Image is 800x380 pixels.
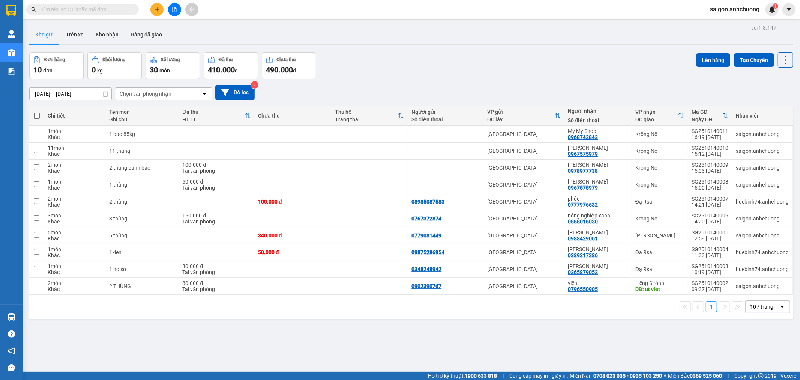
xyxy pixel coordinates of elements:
[568,286,598,292] div: 0796550905
[635,266,684,272] div: Đạ Rsal
[92,65,96,74] span: 0
[635,216,684,222] div: Krông Nô
[736,266,789,272] div: huebinh74.anhchuong
[48,185,102,191] div: Khác
[258,249,327,255] div: 50.000 đ
[48,128,102,134] div: 1 món
[293,68,296,74] span: đ
[568,263,628,269] div: dinh van cuong
[692,213,728,219] div: SG2510140006
[48,246,102,252] div: 1 món
[568,145,628,151] div: thanh tùng
[109,148,175,154] div: 11 thùng
[120,90,171,98] div: Chọn văn phòng nhận
[179,106,255,126] th: Toggle SortBy
[635,232,684,238] div: [PERSON_NAME]
[736,182,789,188] div: saigon.anhchuong
[215,85,255,100] button: Bộ lọc
[692,116,722,122] div: Ngày ĐH
[411,249,444,255] div: 09875286954
[692,162,728,168] div: SG2510140009
[487,249,561,255] div: [GEOGRAPHIC_DATA]
[155,7,160,12] span: plus
[48,263,102,269] div: 1 món
[150,65,158,74] span: 30
[109,131,175,137] div: 1 bao 85kg
[109,283,175,289] div: 2 THÙNG
[568,185,598,191] div: 0967575979
[88,24,140,33] div: My My Shop
[8,347,15,354] span: notification
[48,286,102,292] div: Khác
[109,216,175,222] div: 3 thùng
[692,286,728,292] div: 09:37 [DATE]
[568,252,598,258] div: 0389317386
[183,280,251,286] div: 80.000 đ
[208,65,235,74] span: 410.000
[692,202,728,208] div: 14:21 [DATE]
[8,30,15,38] img: warehouse-icon
[411,109,480,115] div: Người gửi
[428,372,497,380] span: Hỗ trợ kỹ thuật:
[635,249,684,255] div: Đạ Rsal
[43,68,53,74] span: đơn
[31,7,36,12] span: search
[411,116,480,122] div: Số điện thoại
[635,148,684,154] div: Krông Nô
[172,7,177,12] span: file-add
[109,165,175,171] div: 2 thùng bánh bao
[487,266,561,272] div: [GEOGRAPHIC_DATA]
[204,52,258,79] button: Đã thu410.000đ
[48,113,102,119] div: Chi tiết
[183,213,251,219] div: 150.000 đ
[568,280,628,286] div: viễn
[692,196,728,202] div: SG2510140007
[782,3,795,16] button: caret-down
[692,263,728,269] div: SG2510140003
[568,202,598,208] div: 0777976632
[706,301,717,312] button: 1
[736,283,789,289] div: saigon.anhchuong
[568,162,628,168] div: minh ky
[48,219,102,225] div: Khác
[183,179,251,185] div: 50.000 đ
[568,213,628,219] div: nông nghiệp xanh
[183,219,251,225] div: Tại văn phòng
[692,185,728,191] div: 15:00 [DATE]
[786,6,792,13] span: caret-down
[48,235,102,241] div: Khác
[487,131,561,137] div: [GEOGRAPHIC_DATA]
[692,246,728,252] div: SG2510140004
[6,6,18,14] span: Gửi:
[219,57,233,62] div: Đã thu
[183,116,245,122] div: HTTT
[266,65,293,74] span: 490.000
[635,109,678,115] div: VP nhận
[635,199,684,205] div: Đạ Rsal
[33,65,42,74] span: 10
[6,5,16,16] img: logo-vxr
[773,3,778,9] sup: 1
[109,109,175,115] div: Tên món
[125,26,168,44] button: Hàng đã giao
[8,49,15,57] img: warehouse-icon
[487,109,555,115] div: VP gửi
[736,232,789,238] div: saigon.anhchuong
[635,165,684,171] div: Krông Nô
[728,372,729,380] span: |
[635,131,684,137] div: Krông Nô
[487,148,561,154] div: [GEOGRAPHIC_DATA]
[87,52,142,79] button: Khối lượng0kg
[88,33,140,44] div: 0968742842
[48,269,102,275] div: Khác
[109,266,175,272] div: 1 ho so
[692,219,728,225] div: 14:20 [DATE]
[183,168,251,174] div: Tại văn phòng
[704,5,765,14] span: saigon.anhchuong
[411,232,441,238] div: 0779081449
[87,48,96,56] span: CC
[48,202,102,208] div: Khác
[668,372,722,380] span: Miền Bắc
[736,249,789,255] div: huebinh74.anhchuong
[487,165,561,171] div: [GEOGRAPHIC_DATA]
